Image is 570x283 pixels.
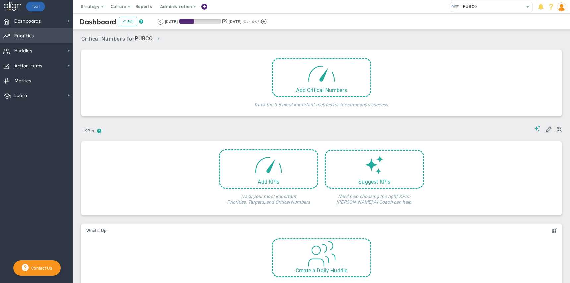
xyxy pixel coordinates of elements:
[81,126,97,136] span: KPIs
[14,59,42,73] span: Action Items
[523,2,532,12] span: select
[325,189,424,205] h4: Need help choosing the right KPIs? [PERSON_NAME] AI Coach can help.
[160,4,192,9] span: Administration
[135,35,153,43] span: PUBCO
[14,14,41,28] span: Dashboards
[273,267,370,274] div: Create a Daily Huddle
[29,266,52,271] span: Contact Us
[81,126,97,137] button: KPIs
[229,19,241,25] div: [DATE]
[254,97,389,108] h4: Track the 3-5 most important metrics for the company's success.
[165,19,178,25] div: [DATE]
[273,87,370,93] div: Add Critical Numbers
[451,2,460,11] img: 21558.Company.photo
[119,17,137,26] button: Edit
[14,29,34,43] span: Priorities
[81,4,100,9] span: Strategy
[179,19,221,24] div: Period Progress: 35% Day 33 of 92 with 59 remaining.
[111,4,126,9] span: Culture
[326,179,423,185] div: Suggest KPIs
[534,125,541,132] span: Suggestions (AI Feature)
[460,2,477,11] span: PUBCO
[14,74,31,88] span: Metrics
[158,19,163,25] button: Go to previous period
[86,228,107,233] span: What's Up
[14,44,32,58] span: Huddles
[14,89,27,103] span: Learn
[545,125,552,132] span: Edit My KPIs
[557,2,566,11] img: 96429.Person.photo
[81,33,166,45] span: Critical Numbers for
[86,228,107,234] button: What's Up
[243,19,259,25] span: (Current)
[219,189,318,205] h4: Track your most important Priorities, Targets, and Critical Numbers
[80,17,116,26] span: Dashboard
[220,179,317,185] div: Add KPIs
[153,33,164,44] span: select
